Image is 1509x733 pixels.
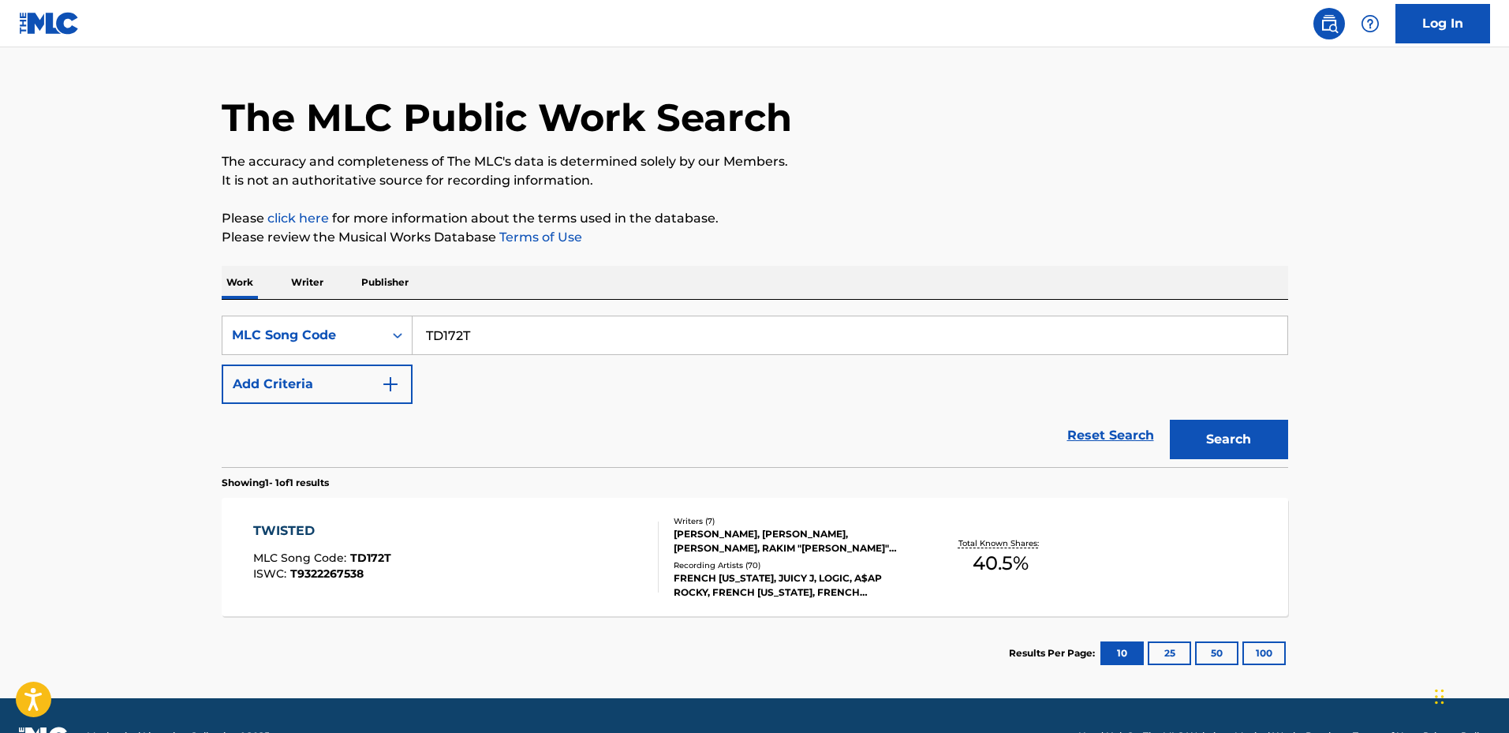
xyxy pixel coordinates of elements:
img: MLC Logo [19,12,80,35]
p: Results Per Page: [1009,646,1099,660]
button: 25 [1148,641,1191,665]
form: Search Form [222,316,1288,467]
a: Public Search [1313,8,1345,39]
a: Reset Search [1059,418,1162,453]
div: Recording Artists ( 70 ) [674,559,912,571]
p: The accuracy and completeness of The MLC's data is determined solely by our Members. [222,152,1288,171]
p: Please review the Musical Works Database [222,228,1288,247]
p: Publisher [357,266,413,299]
iframe: Chat Widget [1430,657,1509,733]
p: Work [222,266,258,299]
button: Search [1170,420,1288,459]
div: [PERSON_NAME], [PERSON_NAME], [PERSON_NAME], RAKIM "[PERSON_NAME]" [PERSON_NAME], [PERSON_NAME] [... [674,527,912,555]
div: Writers ( 7 ) [674,515,912,527]
p: Showing 1 - 1 of 1 results [222,476,329,490]
span: T9322267538 [290,567,364,581]
span: 40.5 % [973,549,1029,578]
div: TWISTED [253,522,391,540]
button: 100 [1242,641,1286,665]
span: ISWC : [253,567,290,581]
a: TWISTEDMLC Song Code:TD172TISWC:T9322267538Writers (7)[PERSON_NAME], [PERSON_NAME], [PERSON_NAME]... [222,498,1288,616]
h1: The MLC Public Work Search [222,94,792,141]
div: MLC Song Code [232,326,374,345]
button: 10 [1100,641,1144,665]
div: Help [1354,8,1386,39]
span: MLC Song Code : [253,551,350,565]
p: It is not an authoritative source for recording information. [222,171,1288,190]
div: Drag [1435,673,1444,720]
button: 50 [1195,641,1238,665]
a: click here [267,211,329,226]
img: help [1361,14,1380,33]
button: Add Criteria [222,365,413,404]
div: FRENCH [US_STATE], JUICY J, LOGIC, A$AP ROCKY, FRENCH [US_STATE], FRENCH [US_STATE], JUICY J, LOG... [674,571,912,600]
a: Terms of Use [496,230,582,245]
img: 9d2ae6d4665cec9f34b9.svg [381,375,400,394]
img: search [1320,14,1339,33]
p: Total Known Shares: [958,537,1043,549]
span: TD172T [350,551,391,565]
a: Log In [1395,4,1490,43]
p: Please for more information about the terms used in the database. [222,209,1288,228]
p: Writer [286,266,328,299]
